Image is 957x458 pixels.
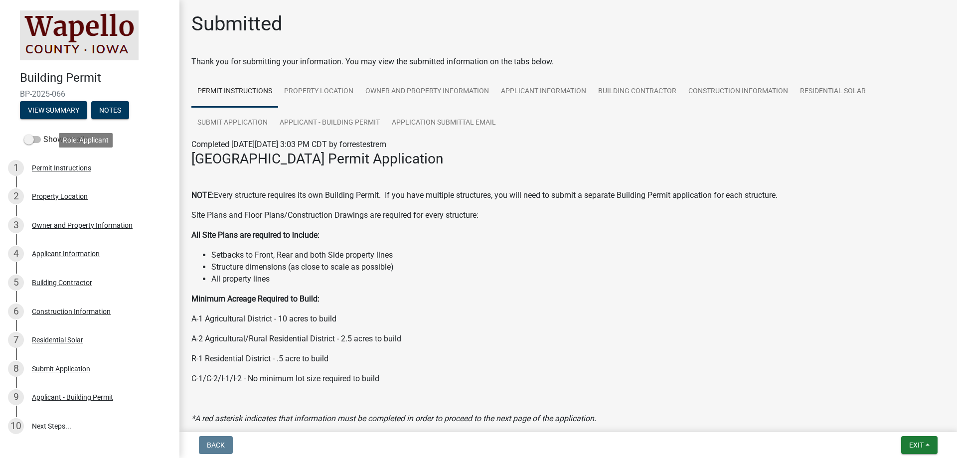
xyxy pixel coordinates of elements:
[191,353,945,365] p: R-1 Residential District - .5 acre to build
[8,160,24,176] div: 1
[20,107,87,115] wm-modal-confirm: Summary
[32,279,92,286] div: Building Contractor
[8,246,24,262] div: 4
[20,101,87,119] button: View Summary
[199,436,233,454] button: Back
[682,76,794,108] a: Construction Information
[359,76,495,108] a: Owner and Property Information
[32,193,88,200] div: Property Location
[191,190,214,200] strong: NOTE:
[8,361,24,377] div: 8
[191,151,945,167] h3: [GEOGRAPHIC_DATA] Permit Application
[274,107,386,139] a: Applicant - Building Permit
[207,441,225,449] span: Back
[8,418,24,434] div: 10
[8,188,24,204] div: 2
[211,273,945,285] li: All property lines
[495,76,592,108] a: Applicant Information
[8,304,24,319] div: 6
[32,250,100,257] div: Applicant Information
[8,217,24,233] div: 3
[20,89,159,99] span: BP-2025-066
[8,332,24,348] div: 7
[191,12,283,36] h1: Submitted
[794,76,872,108] a: Residential Solar
[592,76,682,108] a: Building Contractor
[8,389,24,405] div: 9
[32,164,91,171] div: Permit Instructions
[211,249,945,261] li: Setbacks to Front, Rear and both Side property lines
[191,373,945,385] p: C-1/C-2/I-1/I-2 - No minimum lot size required to build
[59,133,113,148] div: Role: Applicant
[8,275,24,291] div: 5
[191,107,274,139] a: Submit Application
[20,71,171,85] h4: Building Permit
[211,261,945,273] li: Structure dimensions (as close to scale as possible)
[191,294,319,304] strong: Minimum Acreage Required to Build:
[91,107,129,115] wm-modal-confirm: Notes
[901,436,938,454] button: Exit
[191,76,278,108] a: Permit Instructions
[386,107,502,139] a: Application Submittal Email
[191,189,945,201] p: Every structure requires its own Building Permit. If you have multiple structures, you will need ...
[191,209,945,221] p: Site Plans and Floor Plans/Construction Drawings are required for every structure:
[32,365,90,372] div: Submit Application
[191,414,596,423] i: *A red asterisk indicates that information must be completed in order to proceed to the next page...
[32,308,111,315] div: Construction Information
[32,336,83,343] div: Residential Solar
[191,140,386,149] span: Completed [DATE][DATE] 3:03 PM CDT by forrestestrem
[191,333,945,345] p: A-2 Agricultural/Rural Residential District - 2.5 acres to build
[278,76,359,108] a: Property Location
[909,441,924,449] span: Exit
[24,134,89,146] label: Show emails
[91,101,129,119] button: Notes
[20,10,139,60] img: Wapello County, Iowa
[191,56,945,68] div: Thank you for submitting your information. You may view the submitted information on the tabs below.
[32,394,113,401] div: Applicant - Building Permit
[32,222,133,229] div: Owner and Property Information
[191,313,945,325] p: A-1 Agricultural District - 10 acres to build
[191,230,319,240] strong: All Site Plans are required to include:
